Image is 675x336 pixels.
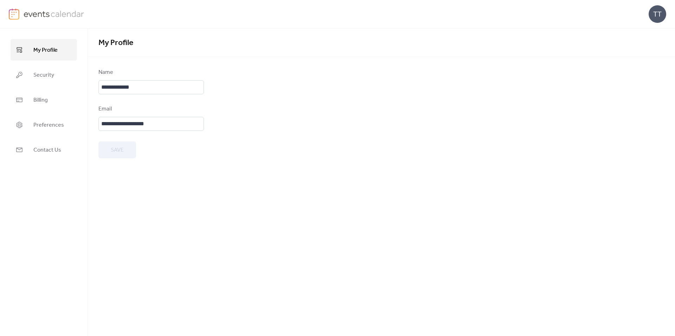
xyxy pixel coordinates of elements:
[33,95,48,106] span: Billing
[11,64,77,85] a: Security
[33,70,54,81] span: Security
[11,114,77,135] a: Preferences
[24,8,84,19] img: logo-type
[98,68,202,77] div: Name
[11,139,77,160] a: Contact Us
[11,89,77,110] a: Billing
[33,145,61,156] span: Contact Us
[11,39,77,61] a: My Profile
[649,5,666,23] div: TT
[33,120,64,131] span: Preferences
[98,35,133,51] span: My Profile
[9,8,19,20] img: logo
[33,45,58,56] span: My Profile
[98,105,202,113] div: Email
